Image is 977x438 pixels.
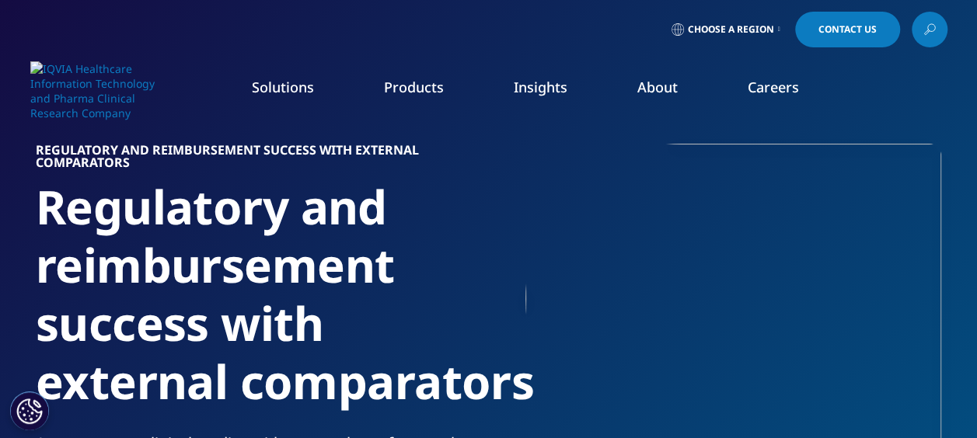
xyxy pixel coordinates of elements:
a: Insights [514,78,567,96]
a: Products [384,78,444,96]
nav: Primary [161,54,947,127]
a: Contact Us [795,12,900,47]
button: Cookies Settings [10,391,49,430]
h1: Regulatory and reimbursement success with external comparators [36,178,483,433]
span: Choose a Region [688,23,774,36]
a: About [637,78,678,96]
h6: Regulatory and Reimbursement Success with External Comparators [36,144,483,178]
a: Careers [748,78,799,96]
img: IQVIA Healthcare Information Technology and Pharma Clinical Research Company [30,61,155,120]
a: Solutions [252,78,314,96]
span: Contact Us [818,25,877,34]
